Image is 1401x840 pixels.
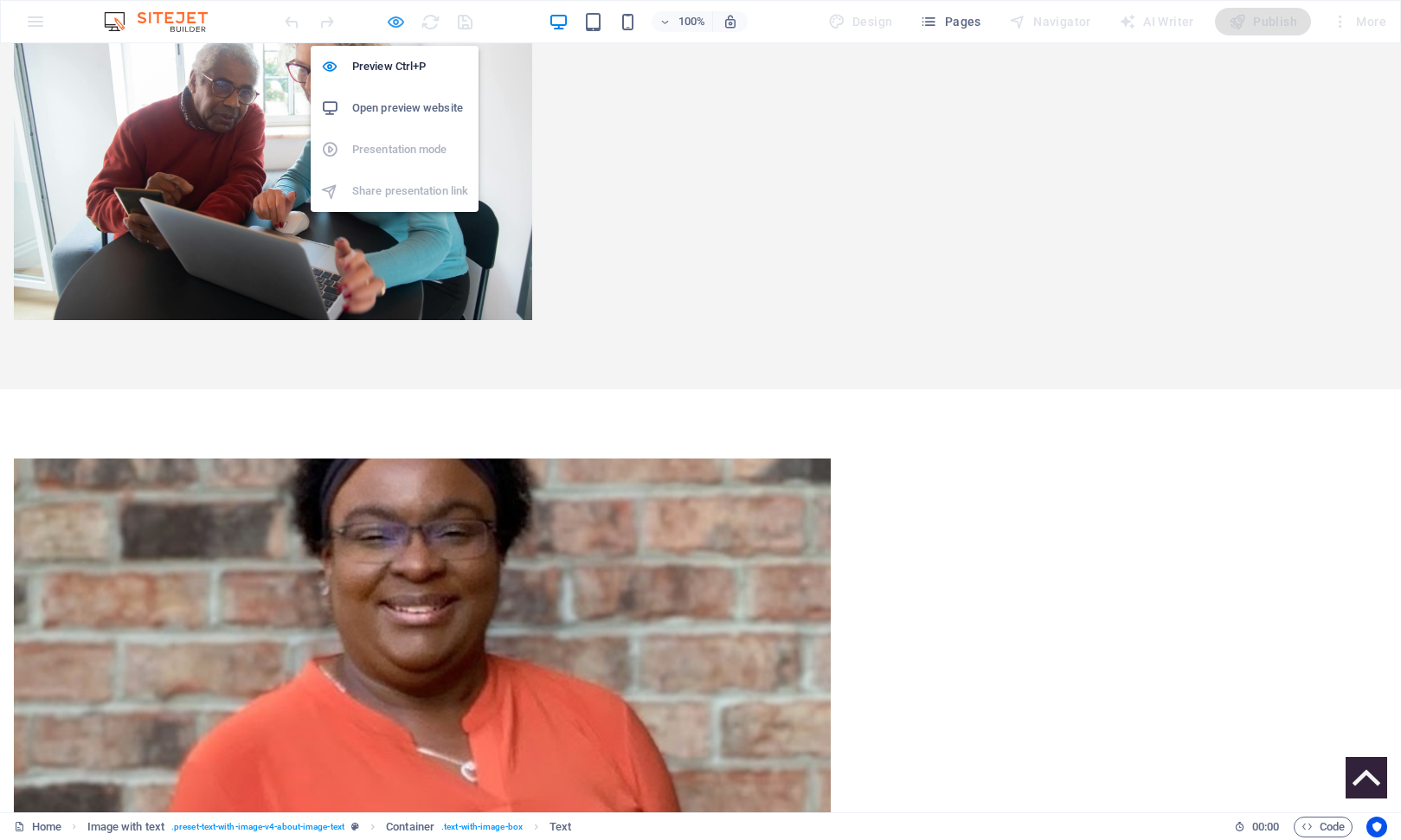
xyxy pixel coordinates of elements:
[821,8,900,35] div: Design (Ctrl+Alt+Y)
[678,11,705,32] h6: 100%
[1301,817,1345,837] span: Code
[920,13,980,30] span: Pages
[913,8,987,35] button: Pages
[549,817,571,837] span: Click to select. Double-click to edit
[352,98,468,119] h6: Open preview website
[1294,817,1353,837] button: Code
[1252,817,1279,837] span: 00 00
[87,817,572,837] nav: breadcrumb
[386,817,434,837] span: Click to select. Double-click to edit
[87,817,164,837] span: Click to select. Double-click to edit
[1264,820,1267,833] span: :
[1234,817,1280,837] h6: Session time
[1366,817,1387,837] button: Usercentrics
[352,56,468,77] h6: Preview Ctrl+P
[351,822,359,831] i: This element is a customizable preset
[652,11,713,32] button: 100%
[441,817,523,837] span: . text-with-image-box
[100,11,229,32] img: Editor Logo
[14,817,61,837] a: Click to cancel selection. Double-click to open Pages
[723,14,738,29] i: On resize automatically adjust zoom level to fit chosen device.
[171,817,344,837] span: . preset-text-with-image-v4-about-image-text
